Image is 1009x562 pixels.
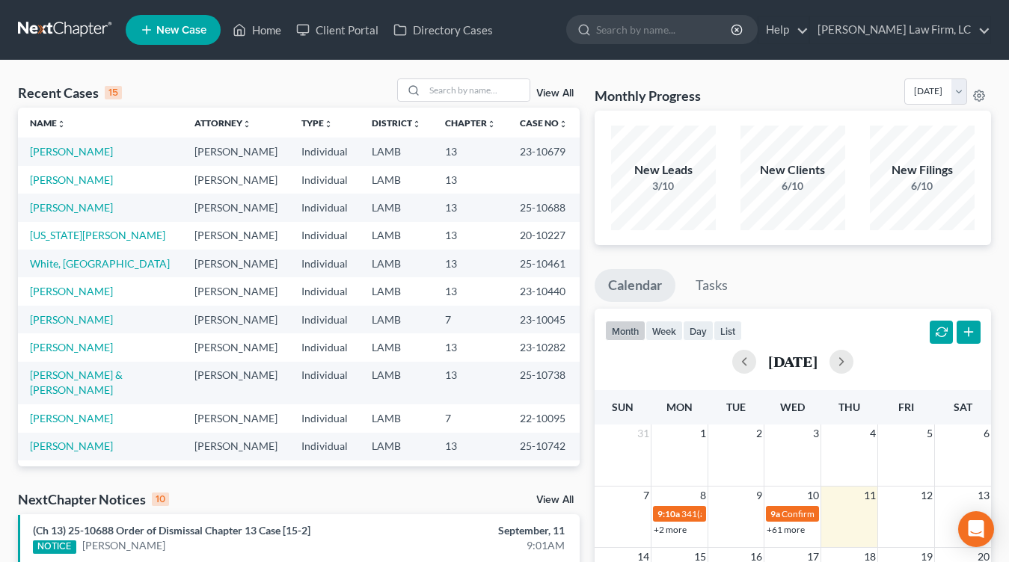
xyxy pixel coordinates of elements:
div: Recent Cases [18,84,122,102]
span: 9 [755,487,764,504]
div: NOTICE [33,540,76,554]
a: [PERSON_NAME] [30,412,113,424]
a: [PERSON_NAME] [30,201,113,214]
a: [PERSON_NAME] [30,341,113,353]
td: 23-10282 [508,333,580,361]
td: [PERSON_NAME] [183,333,289,361]
div: Open Intercom Messenger [958,511,994,547]
td: Individual [289,250,360,277]
i: unfold_more [412,120,421,129]
span: Wed [780,401,805,413]
span: 1 [699,424,708,442]
span: 11 [862,487,877,504]
td: LAMB [360,333,433,361]
td: Individual [289,404,360,432]
td: 13 [433,362,508,404]
a: [PERSON_NAME] [30,313,113,326]
td: 25-10738 [508,362,580,404]
a: Directory Cases [386,16,500,43]
a: +61 more [767,524,805,535]
span: 6 [982,424,991,442]
span: 10 [806,487,821,504]
td: [PERSON_NAME] [183,460,289,488]
td: 25-10742 [508,433,580,460]
div: 3/10 [611,179,716,194]
td: 13 [433,250,508,277]
div: 6/10 [740,179,845,194]
td: 25-10461 [508,250,580,277]
td: 25-10688 [508,194,580,221]
td: 13 [433,433,508,460]
a: [PERSON_NAME] [82,538,165,553]
a: View All [536,495,574,505]
span: Sun [612,401,634,413]
a: [PERSON_NAME] [30,173,113,186]
span: 9a [770,508,780,519]
a: [PERSON_NAME] [30,439,113,452]
td: Individual [289,460,360,488]
td: LAMB [360,460,433,488]
td: LAMB [360,433,433,460]
td: 13 [433,166,508,194]
td: LAMB [360,277,433,305]
td: 7 [433,306,508,333]
h3: Monthly Progress [595,87,701,105]
td: LAMB [360,194,433,221]
td: Individual [289,333,360,361]
td: [PERSON_NAME] [183,277,289,305]
button: day [683,321,714,341]
td: [PERSON_NAME] [183,404,289,432]
td: 13 [433,138,508,165]
div: New Leads [611,161,716,179]
td: Individual [289,166,360,194]
span: 3 [812,424,821,442]
a: Nameunfold_more [30,117,66,129]
td: [PERSON_NAME] [183,166,289,194]
td: [PERSON_NAME] [183,222,289,250]
td: Individual [289,222,360,250]
td: 13 [433,194,508,221]
td: LAMB [360,138,433,165]
span: Sat [954,401,972,413]
a: Typeunfold_more [301,117,333,129]
td: Individual [289,138,360,165]
span: 7 [642,487,651,504]
i: unfold_more [559,120,568,129]
a: Districtunfold_more [372,117,421,129]
span: Mon [666,401,693,413]
td: 13 [433,277,508,305]
a: Tasks [682,269,741,302]
td: 22-10095 [508,404,580,432]
span: Thu [838,401,860,413]
span: 2 [755,424,764,442]
td: 13 [433,333,508,361]
td: 23-10045 [508,306,580,333]
a: +2 more [654,524,687,535]
span: Tue [726,401,746,413]
div: NextChapter Notices [18,490,169,508]
button: month [605,321,645,341]
input: Search by name... [596,16,733,43]
a: [PERSON_NAME] [30,285,113,297]
span: 13 [976,487,991,504]
td: LAMB [360,166,433,194]
td: LAMB [360,362,433,404]
span: 4 [868,424,877,442]
td: 23-10679 [508,138,580,165]
div: New Filings [870,161,975,179]
td: 13 [433,460,508,488]
a: Help [758,16,809,43]
a: [PERSON_NAME] Law Firm, LC [810,16,990,43]
a: Attorneyunfold_more [194,117,251,129]
td: 20-10227 [508,222,580,250]
div: 10 [152,492,169,506]
a: View All [536,88,574,99]
td: LAMB [360,250,433,277]
td: LAMB [360,222,433,250]
div: 15 [105,86,122,99]
td: [PERSON_NAME] [183,362,289,404]
td: 13 [433,222,508,250]
td: [PERSON_NAME] [183,433,289,460]
span: 12 [919,487,934,504]
td: Individual [289,433,360,460]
